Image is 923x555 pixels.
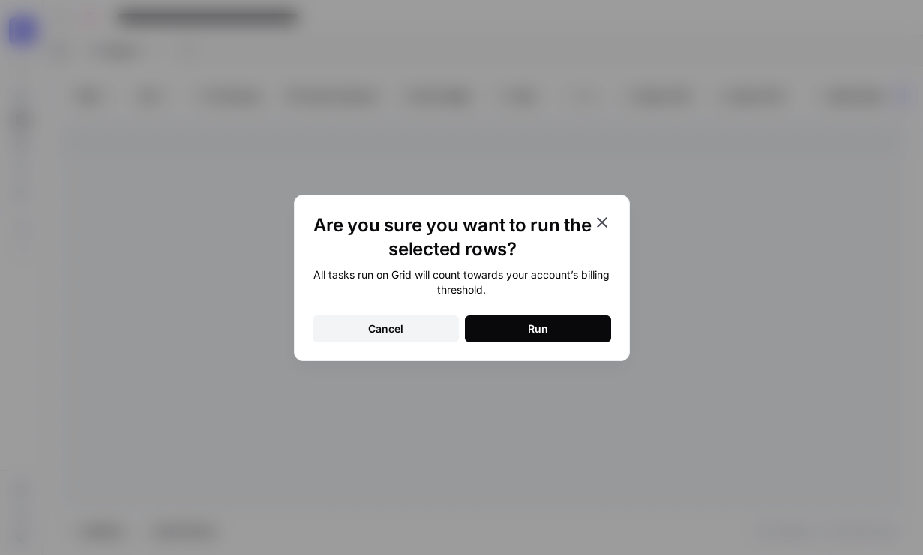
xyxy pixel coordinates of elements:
div: Run [528,321,548,336]
h1: Are you sure you want to run the selected rows? [313,213,593,261]
button: Run [465,315,611,342]
div: All tasks run on Grid will count towards your account’s billing threshold. [313,267,611,297]
button: Cancel [313,315,459,342]
div: Cancel [368,321,403,336]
